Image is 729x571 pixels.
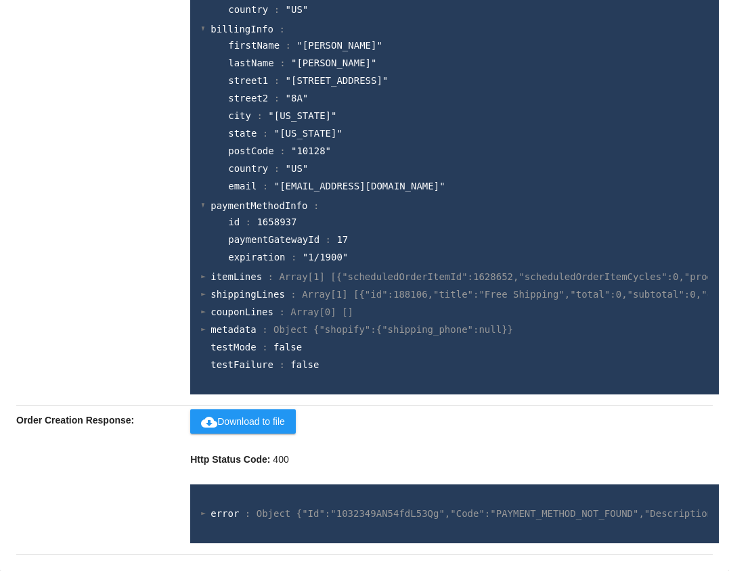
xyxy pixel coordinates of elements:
[228,181,257,191] span: email
[228,40,280,51] span: firstName
[16,406,190,434] p: Order Creation Response:
[274,128,343,139] span: "[US_STATE]"
[190,454,270,465] strong: Http Status Code:
[291,145,331,156] span: "10128"
[286,75,389,86] span: "[STREET_ADDRESS]"
[296,40,382,51] span: "[PERSON_NAME]"
[326,234,331,245] span: :
[286,163,309,174] span: "US"
[279,359,284,370] span: :
[211,24,273,35] span: billingInfo
[286,93,309,104] span: "8A"
[228,234,319,245] span: paymentGatewayId
[262,342,267,352] span: :
[303,252,348,262] span: "1/1900"
[274,93,280,104] span: :
[228,4,268,15] span: country
[211,342,256,352] span: testMode
[263,128,268,139] span: :
[228,128,257,139] span: state
[274,4,280,15] span: :
[291,58,376,68] span: "[PERSON_NAME]"
[211,289,285,300] span: shippingLines
[246,216,251,227] span: :
[268,271,273,282] span: :
[274,75,280,86] span: :
[228,58,273,68] span: lastName
[228,75,268,86] span: street1
[228,252,285,262] span: expiration
[313,200,319,211] span: :
[268,110,336,121] span: "[US_STATE]"
[274,181,445,191] span: "[EMAIL_ADDRESS][DOMAIN_NAME]"
[279,306,284,317] span: :
[201,416,285,427] span: Download to file
[336,234,348,245] span: 17
[228,110,251,121] span: city
[280,145,285,156] span: :
[290,359,319,370] span: false
[211,271,262,282] span: itemLines
[290,289,296,300] span: :
[286,40,291,51] span: :
[273,324,513,335] span: Object {"shopify":{"shipping_phone":null}}
[211,200,307,211] span: paymentMethodInfo
[211,306,273,317] span: couponLines
[262,324,267,335] span: :
[273,342,302,352] span: false
[290,306,353,317] span: Array[0] []
[228,163,268,174] span: country
[280,58,285,68] span: :
[228,93,268,104] span: street2
[273,454,288,465] span: 400
[286,4,309,15] span: "US"
[257,110,262,121] span: :
[245,508,250,519] span: :
[211,359,273,370] span: testFailure
[279,24,284,35] span: :
[228,216,240,227] span: id
[291,252,296,262] span: :
[263,181,268,191] span: :
[257,216,296,227] span: 1658937
[228,145,273,156] span: postCode
[201,414,217,430] mat-icon: cloud_download
[274,163,280,174] span: :
[211,324,256,335] span: metadata
[211,508,239,519] span: error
